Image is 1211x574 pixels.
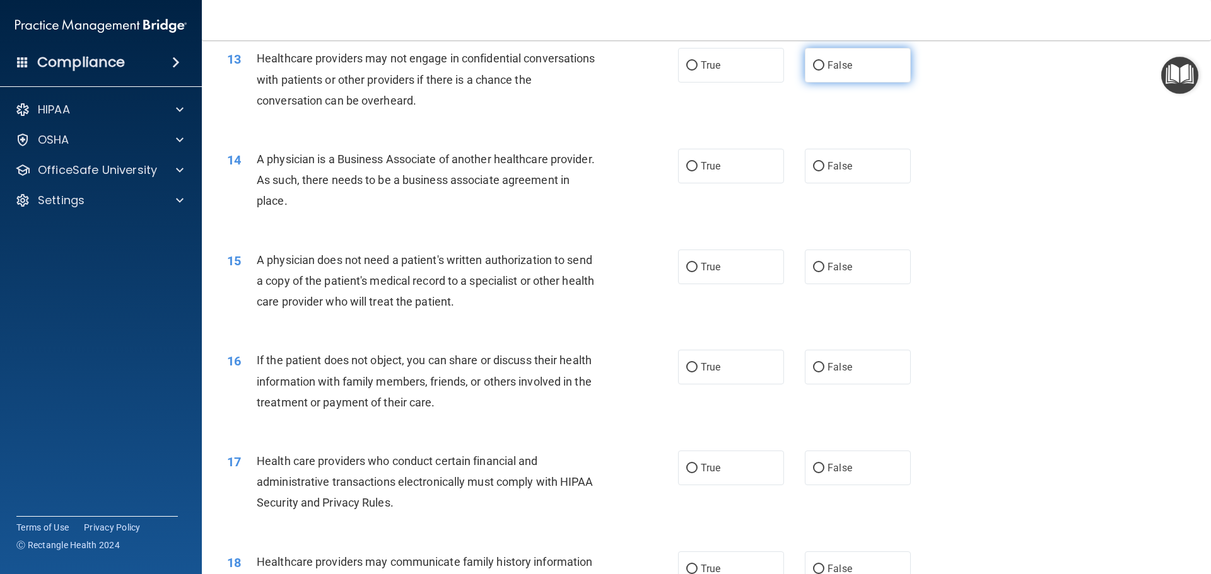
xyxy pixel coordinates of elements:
[15,13,187,38] img: PMB logo
[686,363,698,372] input: True
[828,160,852,172] span: False
[38,132,69,147] p: OSHA
[16,521,69,534] a: Terms of Use
[828,59,852,71] span: False
[257,152,595,207] span: A physician is a Business Associate of another healthcare provider. As such, there needs to be a ...
[16,539,120,551] span: Ⓒ Rectangle Health 2024
[257,353,592,408] span: If the patient does not object, you can share or discuss their health information with family mem...
[15,193,184,208] a: Settings
[701,462,720,474] span: True
[15,102,184,117] a: HIPAA
[84,521,141,534] a: Privacy Policy
[813,464,824,473] input: False
[686,263,698,272] input: True
[227,353,241,369] span: 16
[37,54,125,71] h4: Compliance
[828,361,852,373] span: False
[828,261,852,273] span: False
[701,261,720,273] span: True
[15,163,184,178] a: OfficeSafe University
[686,162,698,171] input: True
[686,61,698,71] input: True
[227,52,241,67] span: 13
[813,263,824,272] input: False
[257,52,595,106] span: Healthcare providers may not engage in confidential conversations with patients or other provider...
[257,454,594,509] span: Health care providers who conduct certain financial and administrative transactions electronicall...
[813,162,824,171] input: False
[38,163,157,178] p: OfficeSafe University
[701,59,720,71] span: True
[227,454,241,469] span: 17
[1148,487,1196,535] iframe: Drift Widget Chat Controller
[227,152,241,168] span: 14
[701,361,720,373] span: True
[227,555,241,570] span: 18
[38,102,70,117] p: HIPAA
[813,363,824,372] input: False
[15,132,184,147] a: OSHA
[257,253,594,308] span: A physician does not need a patient's written authorization to send a copy of the patient's medic...
[813,61,824,71] input: False
[828,462,852,474] span: False
[686,565,698,574] input: True
[227,253,241,268] span: 15
[38,193,85,208] p: Settings
[686,464,698,473] input: True
[701,160,720,172] span: True
[1161,57,1198,94] button: Open Resource Center
[813,565,824,574] input: False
